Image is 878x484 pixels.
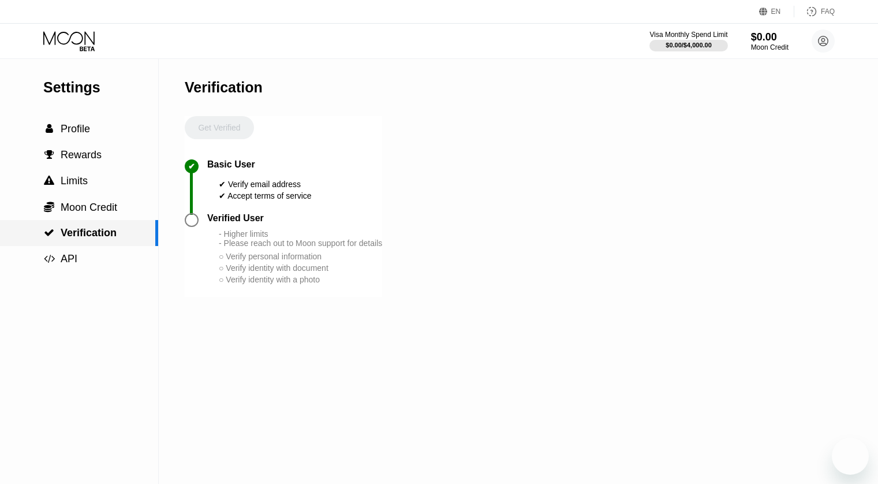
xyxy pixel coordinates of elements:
[219,229,382,248] div: - Higher limits - Please reach out to Moon support for details
[43,228,55,238] div: 
[44,150,54,160] span: 
[185,79,263,96] div: Verification
[61,202,117,213] span: Moon Credit
[43,150,55,160] div: 
[61,123,90,135] span: Profile
[219,191,312,200] div: ✔ Accept terms of service
[61,227,117,239] span: Verification
[751,31,789,51] div: $0.00Moon Credit
[821,8,835,16] div: FAQ
[649,31,727,51] div: Visa Monthly Spend Limit$0.00/$4,000.00
[43,254,55,264] div: 
[61,253,77,265] span: API
[751,43,789,51] div: Moon Credit
[44,228,54,238] span: 
[832,438,869,475] iframe: Button to launch messaging window
[219,252,382,261] div: ○ Verify personal information
[649,31,727,39] div: Visa Monthly Spend Limit
[44,201,54,213] span: 
[43,201,55,213] div: 
[207,213,264,224] div: Verified User
[751,31,789,43] div: $0.00
[771,8,781,16] div: EN
[219,180,312,189] div: ✔ Verify email address
[666,42,712,49] div: $0.00 / $4,000.00
[44,176,54,186] span: 
[219,263,382,273] div: ○ Verify identity with document
[43,124,55,134] div: 
[44,254,55,264] span: 
[46,124,53,134] span: 
[759,6,794,17] div: EN
[43,176,55,186] div: 
[207,159,255,170] div: Basic User
[794,6,835,17] div: FAQ
[219,275,382,284] div: ○ Verify identity with a photo
[61,149,102,161] span: Rewards
[43,79,158,96] div: Settings
[188,162,195,171] div: ✔
[61,175,88,187] span: Limits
